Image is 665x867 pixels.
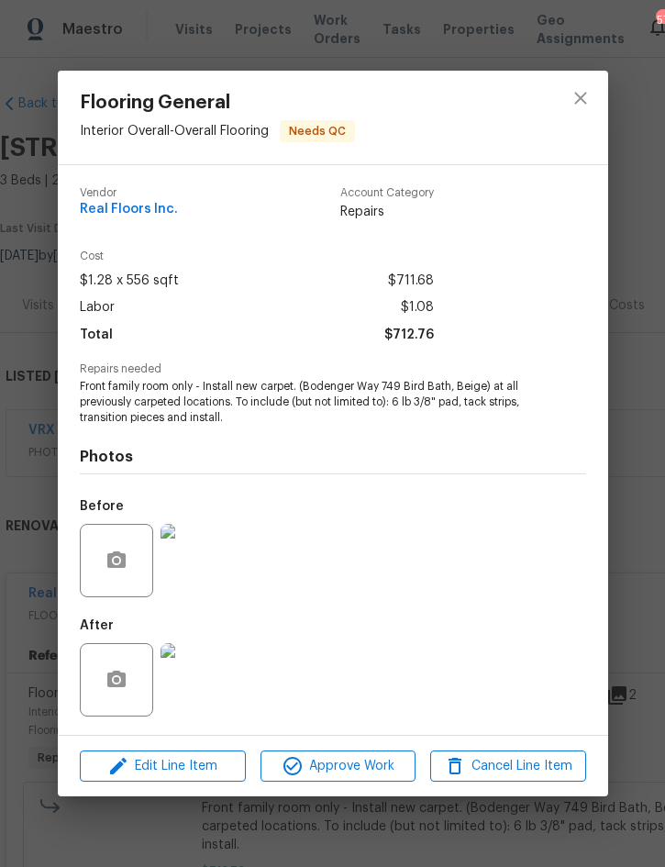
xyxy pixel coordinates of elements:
[340,187,434,199] span: Account Category
[260,750,416,783] button: Approve Work
[85,755,240,778] span: Edit Line Item
[430,750,585,783] button: Cancel Line Item
[80,750,246,783] button: Edit Line Item
[80,379,536,425] span: Front family room only - Install new carpet. (Bodenger Way 749 Bird Bath, Beige) at all previousl...
[80,619,114,632] h5: After
[80,250,434,262] span: Cost
[80,363,586,375] span: Repairs needed
[436,755,580,778] span: Cancel Line Item
[80,322,113,349] span: Total
[340,203,434,221] span: Repairs
[401,295,434,321] span: $1.08
[80,125,269,138] span: Interior Overall - Overall Flooring
[384,322,434,349] span: $712.76
[80,448,586,466] h4: Photos
[559,76,603,120] button: close
[282,122,353,140] span: Needs QC
[80,500,124,513] h5: Before
[80,93,355,113] span: Flooring General
[80,268,179,295] span: $1.28 x 556 sqft
[80,295,115,321] span: Labor
[266,755,410,778] span: Approve Work
[388,268,434,295] span: $711.68
[80,187,178,199] span: Vendor
[80,203,178,217] span: Real Floors Inc.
